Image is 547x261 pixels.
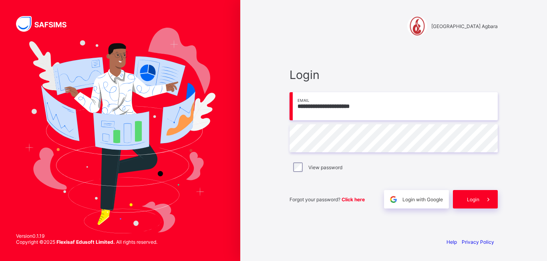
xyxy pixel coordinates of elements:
label: View password [308,164,342,170]
img: Hero Image [25,28,215,233]
a: Privacy Policy [462,239,494,245]
img: SAFSIMS Logo [16,16,76,32]
a: Click here [342,196,365,202]
span: Forgot your password? [290,196,365,202]
span: Copyright © 2025 All rights reserved. [16,239,157,245]
span: Version 0.1.19 [16,233,157,239]
a: Help [446,239,457,245]
img: google.396cfc9801f0270233282035f929180a.svg [389,195,398,204]
strong: Flexisaf Edusoft Limited. [56,239,115,245]
span: Login [467,196,479,202]
span: [GEOGRAPHIC_DATA] Agbara [431,23,498,29]
span: Login with Google [402,196,443,202]
span: Login [290,68,498,82]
